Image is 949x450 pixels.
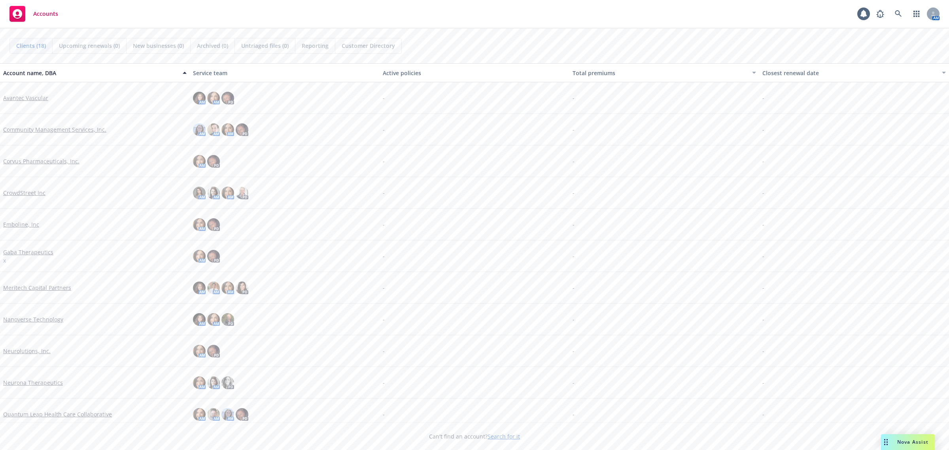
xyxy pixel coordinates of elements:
[33,11,58,17] span: Accounts
[383,347,385,355] span: -
[383,315,385,323] span: -
[207,218,220,231] img: photo
[3,347,51,355] a: Neurolutions, Inc.
[3,378,63,387] a: Neurona Therapeutics
[207,123,220,136] img: photo
[3,189,45,197] a: CrowdStreet Inc
[193,123,206,136] img: photo
[221,313,234,326] img: photo
[762,252,764,260] span: -
[383,410,385,418] span: -
[207,92,220,104] img: photo
[193,282,206,294] img: photo
[762,69,937,77] div: Closest renewal date
[193,376,206,389] img: photo
[3,220,39,229] a: Emboline, Inc
[762,220,764,229] span: -
[207,187,220,199] img: photo
[429,432,520,441] span: Can't find an account?
[16,42,46,50] span: Clients (18)
[193,187,206,199] img: photo
[342,42,395,50] span: Customer Directory
[762,315,764,323] span: -
[573,347,575,355] span: -
[573,378,575,387] span: -
[762,125,764,134] span: -
[3,410,112,418] a: Quantum Leap Health Care Collaborative
[3,284,71,292] a: Meritech Capital Partners
[236,187,248,199] img: photo
[207,155,220,168] img: photo
[197,42,228,50] span: Archived (0)
[383,220,385,229] span: -
[573,157,575,165] span: -
[207,408,220,421] img: photo
[762,410,764,418] span: -
[573,69,747,77] div: Total premiums
[383,378,385,387] span: -
[383,189,385,197] span: -
[221,123,234,136] img: photo
[193,408,206,421] img: photo
[762,284,764,292] span: -
[573,315,575,323] span: -
[221,187,234,199] img: photo
[236,282,248,294] img: photo
[383,252,385,260] span: -
[383,69,566,77] div: Active policies
[573,284,575,292] span: -
[3,256,6,265] span: x
[6,3,61,25] a: Accounts
[3,69,178,77] div: Account name, DBA
[133,42,184,50] span: New businesses (0)
[762,157,764,165] span: -
[383,94,385,102] span: -
[221,408,234,421] img: photo
[3,157,79,165] a: Corvus Pharmaceuticals, Inc.
[762,189,764,197] span: -
[762,94,764,102] span: -
[207,282,220,294] img: photo
[383,125,385,134] span: -
[890,6,906,22] a: Search
[236,408,248,421] img: photo
[573,189,575,197] span: -
[193,313,206,326] img: photo
[221,92,234,104] img: photo
[881,434,935,450] button: Nova Assist
[193,250,206,263] img: photo
[207,250,220,263] img: photo
[193,155,206,168] img: photo
[573,410,575,418] span: -
[207,345,220,357] img: photo
[573,220,575,229] span: -
[207,313,220,326] img: photo
[3,94,48,102] a: Avantec Vascular
[897,439,928,445] span: Nova Assist
[193,345,206,357] img: photo
[573,252,575,260] span: -
[380,63,569,82] button: Active policies
[573,94,575,102] span: -
[221,376,234,389] img: photo
[193,69,376,77] div: Service team
[573,125,575,134] span: -
[488,433,520,440] a: Search for it
[383,157,385,165] span: -
[221,282,234,294] img: photo
[881,434,891,450] div: Drag to move
[872,6,888,22] a: Report a Bug
[759,63,949,82] button: Closest renewal date
[193,218,206,231] img: photo
[762,347,764,355] span: -
[383,284,385,292] span: -
[236,123,248,136] img: photo
[302,42,329,50] span: Reporting
[569,63,759,82] button: Total premiums
[241,42,289,50] span: Untriaged files (0)
[193,92,206,104] img: photo
[762,378,764,387] span: -
[909,6,924,22] a: Switch app
[207,376,220,389] img: photo
[59,42,120,50] span: Upcoming renewals (0)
